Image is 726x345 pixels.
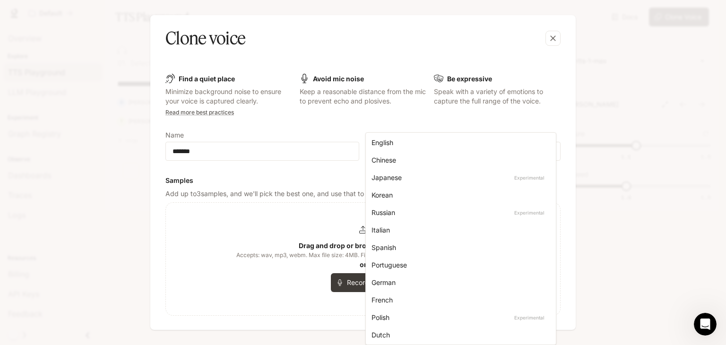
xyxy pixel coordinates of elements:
[372,260,546,270] div: Portuguese
[372,155,546,165] div: Chinese
[372,242,546,252] div: Spanish
[372,277,546,287] div: German
[372,295,546,305] div: French
[512,173,546,182] p: Experimental
[694,313,717,336] iframe: Intercom live chat
[372,312,546,322] div: Polish
[372,225,546,235] div: Italian
[372,138,546,147] div: English
[512,313,546,322] p: Experimental
[372,207,546,217] div: Russian
[372,330,546,340] div: Dutch
[372,190,546,200] div: Korean
[512,208,546,217] p: Experimental
[372,172,546,182] div: Japanese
